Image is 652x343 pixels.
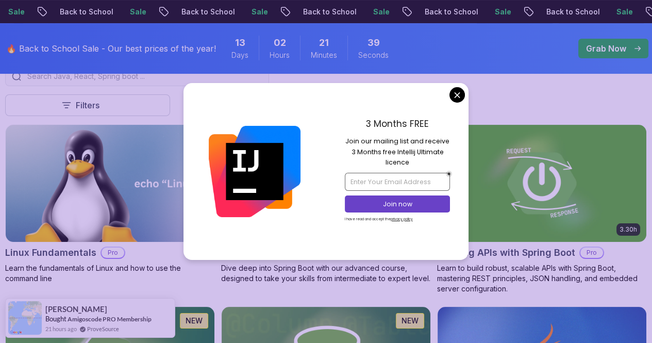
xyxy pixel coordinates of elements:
[620,225,637,234] p: 3.30h
[367,36,380,50] span: 39 Seconds
[6,42,216,55] p: 🔥 Back to School Sale - Our best prices of the year!
[239,7,272,17] p: Sale
[361,7,394,17] p: Sale
[437,263,647,294] p: Learn to build robust, scalable APIs with Spring Boot, mastering REST principles, JSON handling, ...
[5,124,215,284] a: Linux Fundamentals card6.00hLinux FundamentalsProLearn the fundamentals of Linux and how to use t...
[5,263,215,284] p: Learn the fundamentals of Linux and how to use the command line
[118,7,151,17] p: Sale
[358,50,389,60] span: Seconds
[25,71,262,81] input: Search Java, React, Spring boot ...
[412,7,482,17] p: Back to School
[221,263,431,284] p: Dive deep into Spring Boot with our advanced course, designed to take your skills from intermedia...
[437,124,647,294] a: Building APIs with Spring Boot card3.30hBuilding APIs with Spring BootProLearn to build robust, s...
[47,7,118,17] p: Back to School
[5,246,96,260] h2: Linux Fundamentals
[319,36,329,50] span: 21 Minutes
[235,36,245,50] span: 13 Days
[231,50,248,60] span: Days
[76,99,99,111] p: Filters
[311,50,337,60] span: Minutes
[8,301,42,335] img: provesource social proof notification image
[438,125,646,242] img: Building APIs with Spring Boot card
[186,316,203,326] p: NEW
[580,248,603,258] p: Pro
[534,7,604,17] p: Back to School
[482,7,515,17] p: Sale
[604,7,637,17] p: Sale
[45,315,66,323] span: Bought
[5,94,170,116] button: Filters
[45,324,77,333] span: 21 hours ago
[437,246,575,260] h2: Building APIs with Spring Boot
[586,42,626,55] p: Grab Now
[270,50,290,60] span: Hours
[68,315,152,323] a: Amigoscode PRO Membership
[169,7,239,17] p: Back to School
[45,305,107,314] span: [PERSON_NAME]
[102,248,124,258] p: Pro
[87,324,119,333] a: ProveSource
[291,7,361,17] p: Back to School
[402,316,419,326] p: NEW
[274,36,286,50] span: 2 Hours
[6,125,214,242] img: Linux Fundamentals card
